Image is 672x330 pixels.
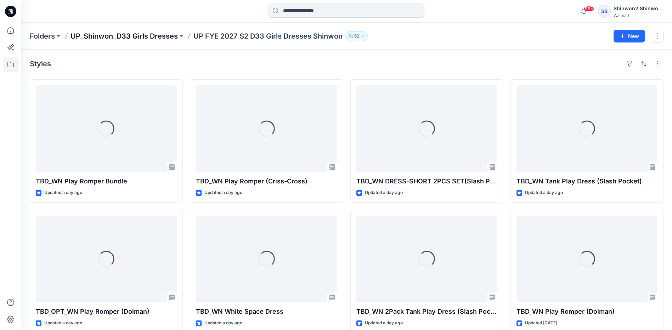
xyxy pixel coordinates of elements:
[196,176,337,186] p: TBD_WN Play Romper (Criss-Cross)
[44,189,82,197] p: Updated a day ago
[204,189,242,197] p: Updated a day ago
[614,13,663,18] div: Walmart
[196,307,337,317] p: TBD_WN White Space Dress
[70,31,178,41] a: UP_Shinwon_D33 Girls Dresses
[36,176,177,186] p: TBD_WN Play Romper Bundle
[30,59,51,68] h4: Styles
[345,31,368,41] button: 52
[365,189,403,197] p: Updated a day ago
[525,189,563,197] p: Updated a day ago
[354,32,359,40] p: 52
[356,307,497,317] p: TBD_WN 2Pack Tank Play Dress (Slash Pocket)
[525,319,557,327] p: Updated [DATE]
[598,5,611,18] div: SS
[356,176,497,186] p: TBD_WN DRESS-SHORT 2PCS SET(Slash Pocket)
[36,307,177,317] p: TBD_OPT_WN Play Romper (Dolman)
[365,319,403,327] p: Updated a day ago
[583,6,594,12] span: 99+
[30,31,55,41] a: Folders
[516,307,657,317] p: TBD_WN Play Romper (Dolman)
[614,4,663,13] div: Shinwon2 Shinwon2
[44,319,82,327] p: Updated a day ago
[614,30,645,42] button: New
[516,176,657,186] p: TBD_WN Tank Play Dress (Slash Pocket)
[204,319,242,327] p: Updated a day ago
[193,31,343,41] p: UP FYE 2027 S2 D33 Girls Dresses Shinwon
